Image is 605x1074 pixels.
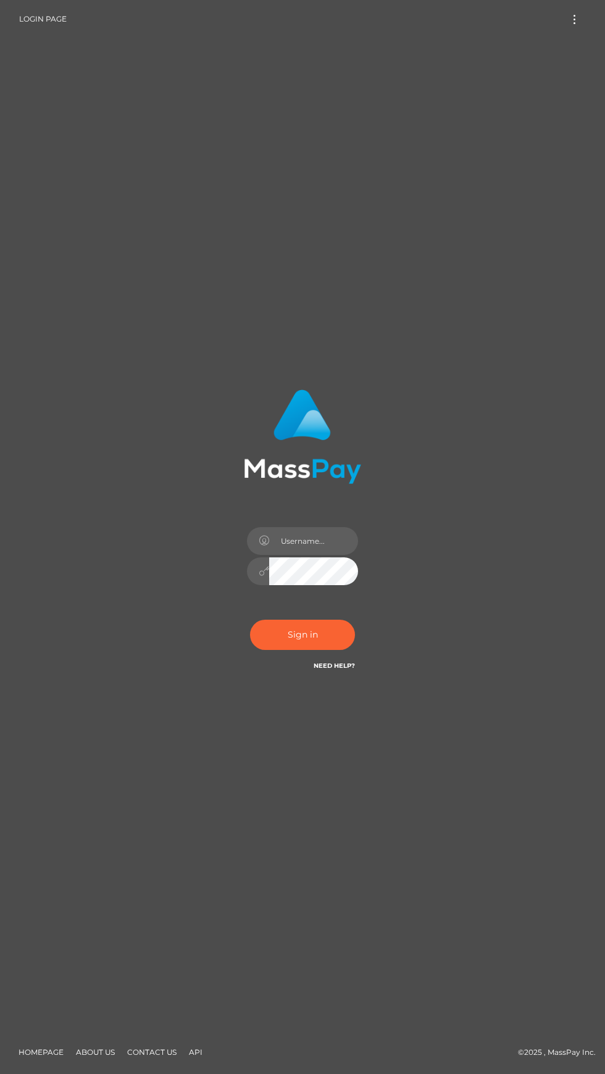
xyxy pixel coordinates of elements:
button: Toggle navigation [563,11,586,28]
input: Username... [269,527,358,555]
a: API [184,1043,207,1062]
a: Homepage [14,1043,69,1062]
img: MassPay Login [244,389,361,484]
a: Login Page [19,6,67,32]
button: Sign in [250,620,355,650]
a: Contact Us [122,1043,181,1062]
div: © 2025 , MassPay Inc. [9,1046,596,1059]
a: About Us [71,1043,120,1062]
a: Need Help? [314,662,355,670]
